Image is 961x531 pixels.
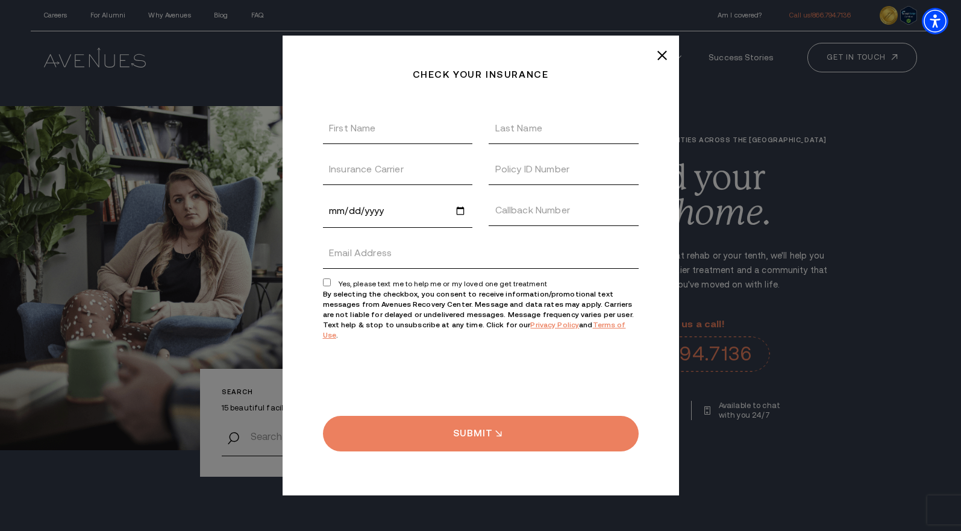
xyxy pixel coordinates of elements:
input: Submit button [323,416,639,451]
input: Yes, please text me to help me or my loved one get treatment [323,237,639,269]
span: Yes, please text me to help me or my loved one get treatment [339,280,547,287]
input: Yes, please text me to help me or my loved one get treatment [323,278,331,286]
a: Privacy Policy - open in a new tab [530,321,579,328]
input: Last Name [489,113,639,144]
input: Insurance Carrier [323,154,473,185]
p: By selecting the checkbox, you consent to receive information/promotional text messages from Aven... [323,289,639,340]
a: Terms of Use - open in a new tab [323,321,626,339]
p: Check your insurance [413,69,549,80]
input: First Name [323,113,473,144]
div: Accessibility Menu [922,8,948,34]
input: Callback Number [489,195,639,226]
input: Date of Birth [323,195,473,228]
input: Policy ID Number [489,154,639,185]
iframe: reCAPTCHA [323,350,506,397]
